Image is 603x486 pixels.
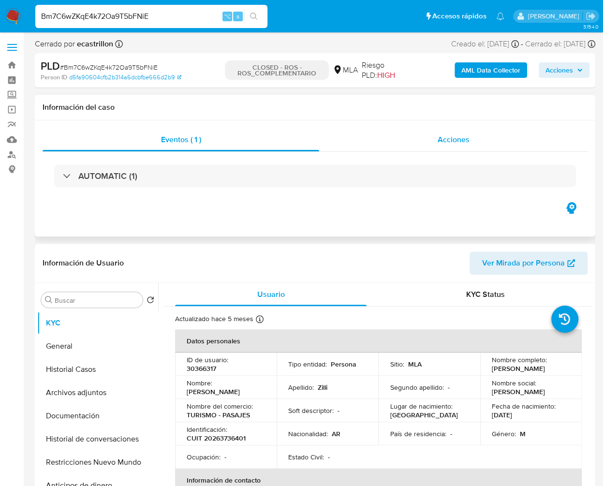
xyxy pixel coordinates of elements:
[331,360,356,368] p: Persona
[328,453,330,461] p: -
[288,429,328,438] p: Nacionalidad :
[45,296,53,304] button: Buscar
[37,358,158,381] button: Historial Casos
[390,360,404,368] p: Sitio :
[37,381,158,404] button: Archivos adjuntos
[236,12,239,21] span: s
[461,62,520,78] b: AML Data Collector
[187,387,240,396] p: [PERSON_NAME]
[408,360,421,368] p: MLA
[35,10,267,23] input: Buscar usuario o caso...
[35,39,113,49] span: Cerrado por
[54,165,576,187] div: AUTOMATIC (1)
[390,402,452,411] p: Lugar de nacimiento :
[78,171,137,181] h3: AUTOMATIC (1)
[37,311,158,335] button: KYC
[492,387,545,396] p: [PERSON_NAME]
[492,411,512,419] p: [DATE]
[175,314,253,324] p: Actualizado hace 5 meses
[520,429,526,438] p: M
[257,289,285,300] span: Usuario
[496,12,504,20] a: Notificaciones
[147,296,154,307] button: Volver al orden por defecto
[41,58,60,74] b: PLD
[470,251,588,275] button: Ver Mirada por Persona
[492,355,547,364] p: Nombre completo :
[288,383,314,392] p: Apellido :
[521,39,523,49] span: -
[390,429,446,438] p: País de residencia :
[288,406,334,415] p: Soft descriptor :
[37,335,158,358] button: General
[447,383,449,392] p: -
[492,364,545,373] p: [PERSON_NAME]
[361,60,405,81] span: Riesgo PLD:
[43,258,124,268] h1: Información de Usuario
[225,60,329,80] p: CLOSED - ROS - ROS_COMPLEMENTARIO
[390,411,457,419] p: [GEOGRAPHIC_DATA]
[528,12,582,21] p: jessica.fukman@mercadolibre.com
[187,434,246,442] p: CUIT 20263736401
[492,429,516,438] p: Género :
[455,62,527,78] button: AML Data Collector
[37,451,158,474] button: Restricciones Nuevo Mundo
[539,62,589,78] button: Acciones
[60,62,158,72] span: # Bm7C6wZKqE4k72Oa9T5bFNiE
[187,425,227,434] p: Identificación :
[438,134,470,145] span: Acciones
[75,38,113,49] b: ecastrillon
[244,10,264,23] button: search-icon
[466,289,505,300] span: KYC Status
[187,453,221,461] p: Ocupación :
[377,70,395,81] span: HIGH
[41,73,67,82] b: Person ID
[332,429,340,438] p: AR
[318,383,327,392] p: Zilli
[586,11,596,21] a: Salir
[161,134,201,145] span: Eventos ( 1 )
[187,379,212,387] p: Nombre :
[175,329,582,353] th: Datos personales
[37,427,158,451] button: Historial de conversaciones
[288,360,327,368] p: Tipo entidad :
[69,73,181,82] a: d5fa90604cfb2b314a6dcbfbe666d2b9
[338,406,339,415] p: -
[451,39,519,49] div: Creado el: [DATE]
[187,364,216,373] p: 30366317
[187,355,228,364] p: ID de usuario :
[333,65,357,75] div: MLA
[492,402,556,411] p: Fecha de nacimiento :
[525,39,595,49] div: Cerrado el: [DATE]
[187,402,253,411] p: Nombre del comercio :
[55,296,139,305] input: Buscar
[187,411,250,419] p: TURISMO - PASAJES
[37,404,158,427] button: Documentación
[223,12,231,21] span: ⌥
[224,453,226,461] p: -
[482,251,565,275] span: Ver Mirada por Persona
[43,103,588,112] h1: Información del caso
[450,429,452,438] p: -
[492,379,536,387] p: Nombre social :
[390,383,443,392] p: Segundo apellido :
[545,62,573,78] span: Acciones
[288,453,324,461] p: Estado Civil :
[432,11,486,21] span: Accesos rápidos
